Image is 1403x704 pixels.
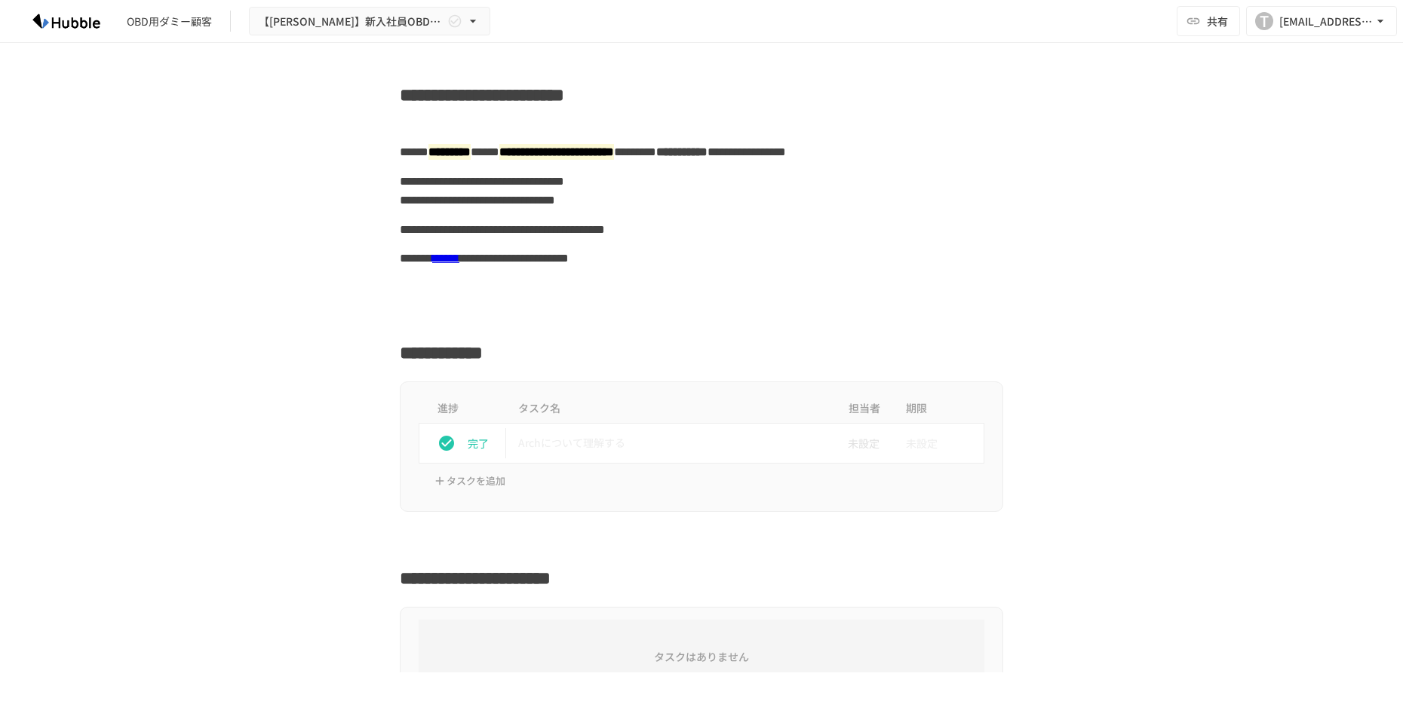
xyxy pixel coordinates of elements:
th: 進捗 [419,394,507,424]
th: 期限 [894,394,984,424]
button: T[EMAIL_ADDRESS][DOMAIN_NAME] [1246,6,1397,36]
table: task table [419,394,984,464]
img: HzDRNkGCf7KYO4GfwKnzITak6oVsp5RHeZBEM1dQFiQ [18,9,115,33]
th: 担当者 [834,394,894,424]
span: 未設定 [906,428,938,458]
div: [EMAIL_ADDRESS][DOMAIN_NAME] [1279,12,1373,31]
p: Archについて理解する [518,433,821,452]
span: 【[PERSON_NAME]】新入社員OBD用Arch [259,12,444,31]
p: 完了 [468,435,499,451]
button: 共有 [1177,6,1240,36]
div: OBD用ダミー顧客 [127,14,212,29]
button: タスクを追加 [431,470,509,493]
button: 【[PERSON_NAME]】新入社員OBD用Arch [249,7,490,36]
th: タスク名 [506,394,834,424]
div: T [1255,12,1273,30]
button: status [431,428,462,458]
span: 未設定 [836,435,880,451]
span: 共有 [1207,13,1228,29]
h6: タスクはありません [419,648,984,665]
